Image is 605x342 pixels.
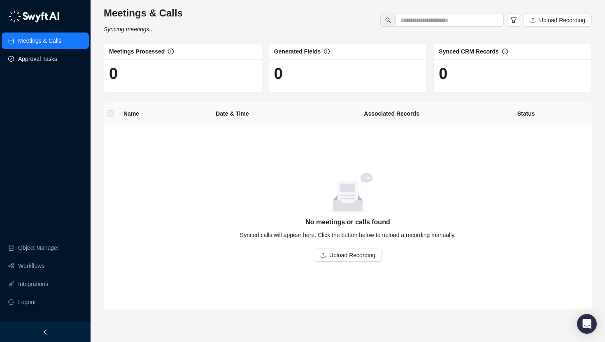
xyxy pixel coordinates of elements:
span: Generated Fields [274,48,321,55]
h1: 0 [274,64,422,83]
h3: Meetings & Calls [104,7,183,20]
span: info-circle [168,49,174,54]
span: Upload Recording [539,16,585,25]
span: info-circle [502,49,508,54]
th: Associated Records [357,102,460,125]
span: Logout [18,294,36,310]
a: Workflows [18,258,44,274]
button: Upload Recording [524,14,592,27]
span: Upload Recording [329,251,375,260]
a: Object Manager [18,240,59,256]
th: Name [117,102,209,125]
button: Upload Recording [314,249,382,262]
i: Syncing meetings... [104,26,154,33]
div: Open Intercom Messenger [577,314,597,334]
span: search [385,17,391,23]
a: Approval Tasks [18,51,57,67]
span: Meetings Processed [109,48,165,55]
a: Meetings & Calls [18,33,61,49]
span: logout [8,299,14,305]
span: Synced calls will appear here. Click the button below to upload a recording manually. [240,232,456,238]
h5: No meetings or calls found [114,217,582,227]
h1: 0 [439,64,586,83]
span: Synced CRM Records [439,48,498,55]
a: Integrations [18,276,48,292]
span: left [42,329,48,335]
img: logo-05li4sbe.png [8,10,60,23]
th: Date & Time [209,102,357,125]
span: filter [510,17,517,23]
span: info-circle [324,49,330,54]
span: upload [530,17,536,23]
span: upload [320,252,326,258]
h1: 0 [109,64,257,83]
th: Status [460,102,592,125]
